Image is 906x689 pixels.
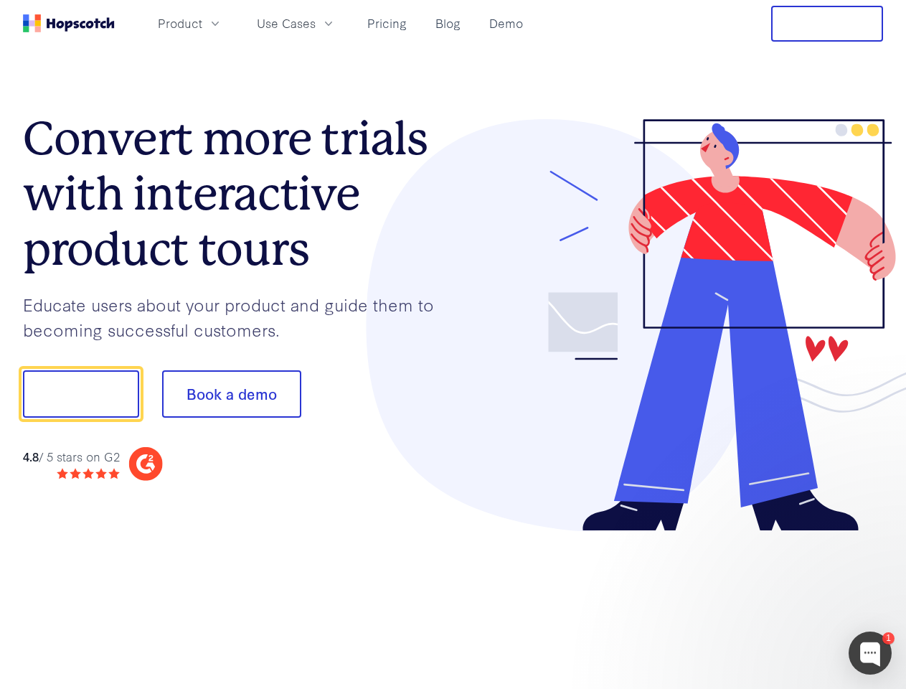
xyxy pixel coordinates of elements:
p: Educate users about your product and guide them to becoming successful customers. [23,292,453,342]
button: Book a demo [162,370,301,418]
strong: 4.8 [23,448,39,464]
a: Demo [483,11,529,35]
button: Use Cases [248,11,344,35]
div: 1 [882,632,895,645]
div: / 5 stars on G2 [23,448,120,466]
span: Use Cases [257,14,316,32]
a: Home [23,14,115,32]
button: Show me! [23,370,139,418]
span: Product [158,14,202,32]
button: Free Trial [771,6,883,42]
a: Pricing [362,11,412,35]
h1: Convert more trials with interactive product tours [23,111,453,276]
button: Product [149,11,231,35]
a: Blog [430,11,466,35]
